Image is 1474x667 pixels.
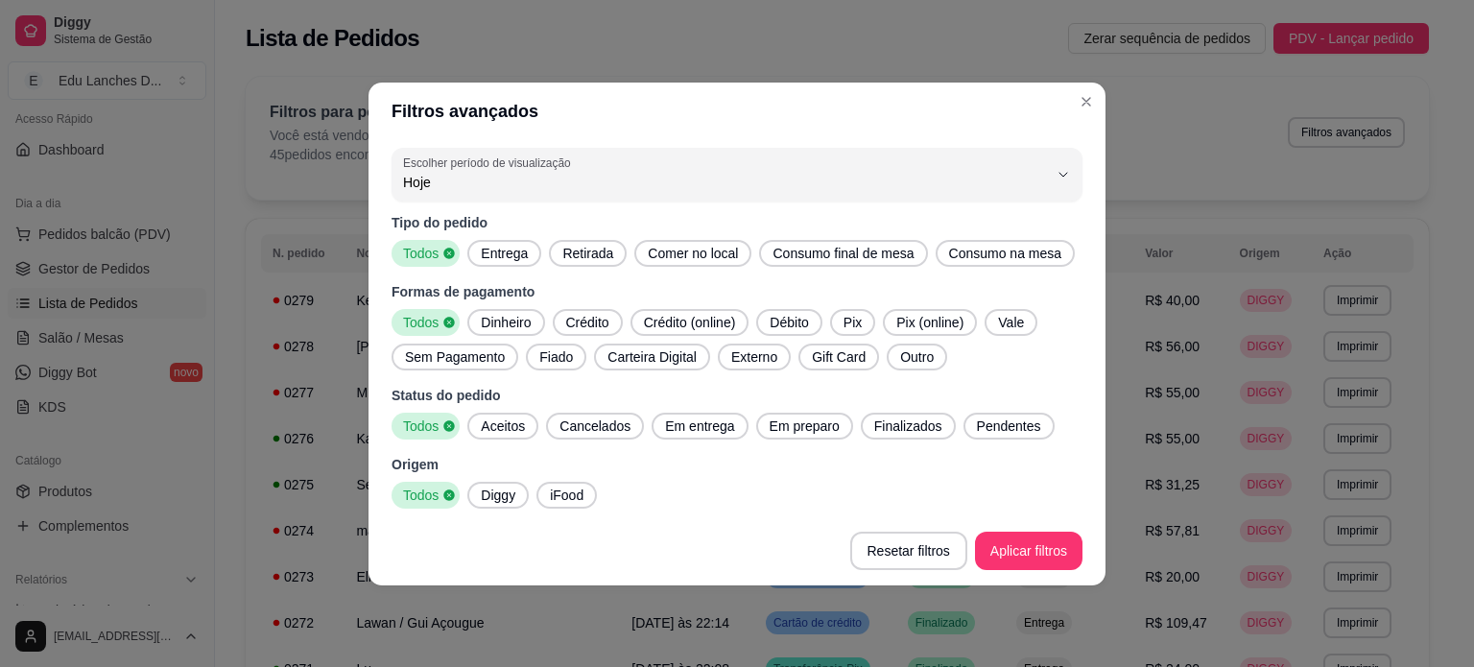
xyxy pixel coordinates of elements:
[392,344,518,370] button: Sem Pagamento
[473,313,538,332] span: Dinheiro
[403,155,577,171] label: Escolher período de visualização
[467,482,529,509] button: Diggy
[403,173,1048,192] span: Hoje
[467,413,538,440] button: Aceitos
[985,309,1037,336] button: Vale
[549,240,627,267] button: Retirada
[526,344,586,370] button: Fiado
[850,532,967,570] button: Resetar filtros
[630,309,749,336] button: Crédito (online)
[532,347,581,367] span: Fiado
[652,413,748,440] button: Em entrega
[892,347,941,367] span: Outro
[804,347,873,367] span: Gift Card
[555,244,621,263] span: Retirada
[990,313,1032,332] span: Vale
[392,455,1082,474] p: Origem
[867,417,950,436] span: Finalizados
[889,313,971,332] span: Pix (online)
[473,244,535,263] span: Entrega
[634,240,751,267] button: Comer no local
[883,309,977,336] button: Pix (online)
[798,344,879,370] button: Gift Card
[657,417,742,436] span: Em entrega
[395,486,442,505] span: Todos
[969,417,1049,436] span: Pendentes
[718,344,791,370] button: Externo
[467,240,541,267] button: Entrega
[887,344,947,370] button: Outro
[553,309,623,336] button: Crédito
[536,482,597,509] button: iFood
[552,417,638,436] span: Cancelados
[975,532,1082,570] button: Aplicar filtros
[392,213,1082,232] p: Tipo do pedido
[762,313,816,332] span: Débito
[830,309,875,336] button: Pix
[392,282,1082,301] p: Formas de pagamento
[467,309,544,336] button: Dinheiro
[936,240,1076,267] button: Consumo na mesa
[759,240,927,267] button: Consumo final de mesa
[1071,86,1102,117] button: Close
[765,244,921,263] span: Consumo final de mesa
[395,313,442,332] span: Todos
[559,313,617,332] span: Crédito
[762,417,847,436] span: Em preparo
[473,486,523,505] span: Diggy
[392,240,460,267] button: Todos
[392,148,1082,202] button: Escolher período de visualizaçãoHoje
[392,482,460,509] button: Todos
[392,309,460,336] button: Todos
[542,486,591,505] span: iFood
[724,347,785,367] span: Externo
[861,413,956,440] button: Finalizados
[546,413,644,440] button: Cancelados
[392,413,460,440] button: Todos
[636,313,744,332] span: Crédito (online)
[392,386,1082,405] p: Status do pedido
[368,83,1105,140] header: Filtros avançados
[640,244,746,263] span: Comer no local
[600,347,704,367] span: Carteira Digital
[395,417,442,436] span: Todos
[395,244,442,263] span: Todos
[836,313,869,332] span: Pix
[594,344,710,370] button: Carteira Digital
[963,413,1055,440] button: Pendentes
[756,413,853,440] button: Em preparo
[473,417,533,436] span: Aceitos
[941,244,1070,263] span: Consumo na mesa
[756,309,821,336] button: Débito
[397,347,512,367] span: Sem Pagamento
